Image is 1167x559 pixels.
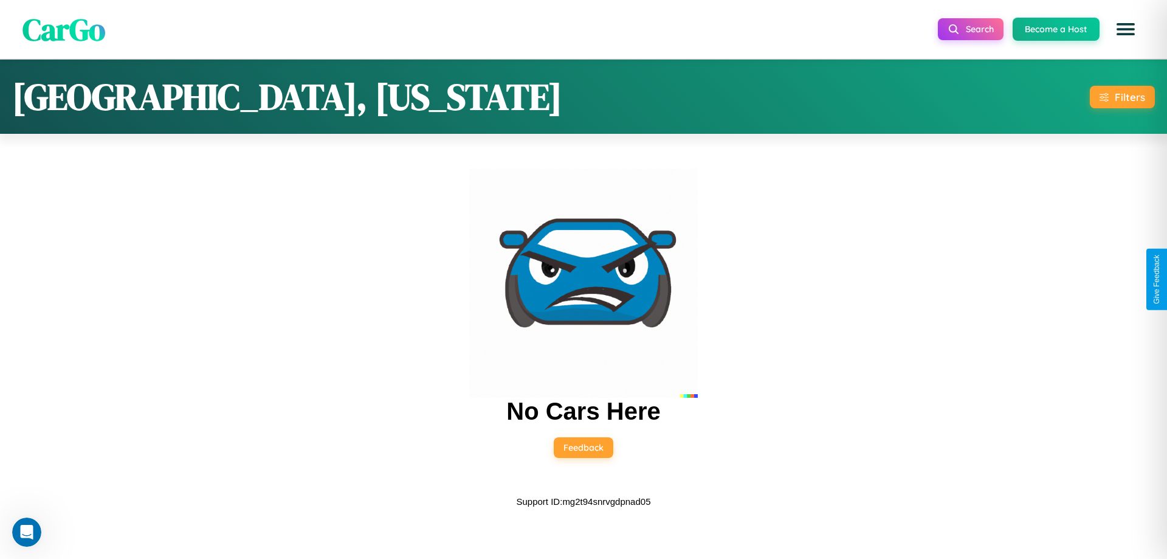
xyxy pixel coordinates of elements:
span: CarGo [22,8,105,50]
div: Give Feedback [1152,255,1161,304]
h1: [GEOGRAPHIC_DATA], [US_STATE] [12,72,562,122]
button: Filters [1090,86,1155,108]
p: Support ID: mg2t94snrvgdpnad05 [517,493,651,510]
span: Search [966,24,994,35]
img: car [469,169,698,398]
div: Filters [1115,91,1145,103]
button: Become a Host [1013,18,1100,41]
button: Search [938,18,1003,40]
button: Open menu [1109,12,1143,46]
button: Feedback [554,437,613,458]
iframe: Intercom live chat [12,518,41,547]
h2: No Cars Here [506,398,660,425]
